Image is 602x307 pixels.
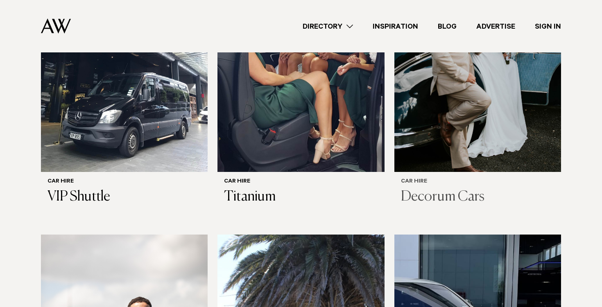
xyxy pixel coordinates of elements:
[224,178,378,185] h6: Car Hire
[363,21,428,32] a: Inspiration
[428,21,466,32] a: Blog
[48,178,201,185] h6: Car Hire
[401,178,554,185] h6: Car Hire
[48,189,201,205] h3: VIP Shuttle
[293,21,363,32] a: Directory
[466,21,525,32] a: Advertise
[525,21,571,32] a: Sign In
[224,189,378,205] h3: Titanium
[41,18,71,34] img: Auckland Weddings Logo
[401,189,554,205] h3: Decorum Cars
